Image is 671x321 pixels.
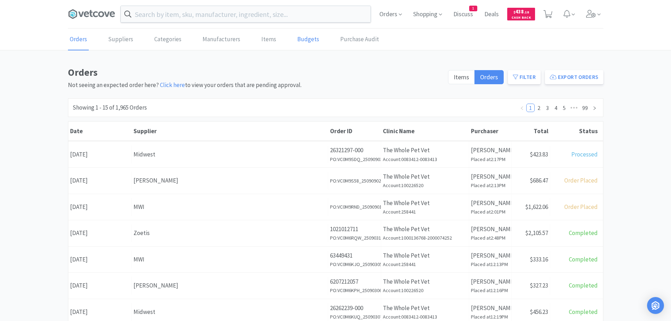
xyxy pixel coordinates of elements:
a: Manufacturers [201,29,242,50]
a: $438.18Cash Back [507,5,535,24]
a: Purchase Audit [338,29,381,50]
a: 2 [535,104,543,112]
span: $686.47 [530,177,548,184]
span: ••• [569,104,580,112]
a: Deals [481,11,502,18]
h6: PO: VC0M9SDQ_25090903 [330,155,379,163]
p: [PERSON_NAME] [471,198,509,208]
p: The Whole Pet Vet [383,146,467,155]
h6: Placed at 12:16PM [471,286,509,294]
span: $327.23 [530,282,548,289]
a: Click here [160,81,185,89]
a: Budgets [296,29,321,50]
span: $333.16 [530,255,548,263]
span: . 18 [524,10,529,14]
p: The Whole Pet Vet [383,251,467,260]
span: Order Placed [564,203,598,211]
div: Not seeing an expected order here? to view your orders that are pending approval. [68,64,444,90]
span: $2,105.57 [525,229,548,237]
span: 438 [514,8,529,15]
div: [DATE] [68,224,132,242]
span: Items [454,73,469,81]
div: [DATE] [68,198,132,216]
a: 1 [527,104,534,112]
li: 99 [580,104,590,112]
span: Order Placed [564,177,598,184]
div: Clinic Name [383,127,467,135]
div: Zoetis [133,228,326,238]
h6: Placed at 2:17PM [471,155,509,163]
span: Completed [569,308,598,316]
p: 26321297-000 [330,146,379,155]
h6: Placed at 2:13PM [471,181,509,189]
div: [DATE] [68,303,132,321]
div: Date [70,127,130,135]
p: [PERSON_NAME] [471,277,509,286]
li: Next Page [590,104,599,112]
p: The Whole Pet Vet [383,303,467,313]
p: [PERSON_NAME] [471,172,509,181]
a: Suppliers [106,29,135,50]
p: [PERSON_NAME] [471,224,509,234]
button: Filter [508,70,541,84]
a: Categories [153,29,183,50]
div: [DATE] [68,172,132,190]
div: MWI [133,202,326,212]
a: Discuss1 [451,11,476,18]
h1: Orders [68,64,444,80]
div: [PERSON_NAME] [133,281,326,290]
p: The Whole Pet Vet [383,172,467,181]
input: Search by item, sku, manufacturer, ingredient, size... [121,6,371,22]
div: Showing 1 - 15 of 1,965 Orders [73,103,147,112]
div: Open Intercom Messenger [647,297,664,314]
span: $456.23 [530,308,548,316]
div: Midwest [133,307,326,317]
h6: Placed at 12:19PM [471,313,509,321]
div: [PERSON_NAME] [133,176,326,185]
span: Orders [480,73,498,81]
span: 1 [470,6,477,11]
div: Purchaser [471,127,510,135]
h6: Placed at 2:48PM [471,234,509,242]
div: Midwest [133,150,326,159]
p: [PERSON_NAME] [471,251,509,260]
p: The Whole Pet Vet [383,277,467,286]
i: icon: right [592,106,597,110]
div: Order ID [330,127,379,135]
li: Next 5 Pages [569,104,580,112]
div: Total [513,127,548,135]
div: Status [552,127,598,135]
p: The Whole Pet Vet [383,224,467,234]
span: Completed [569,229,598,237]
span: Cash Back [511,16,531,20]
h6: PO: VC0M9S58_25090902 [330,177,379,185]
h6: PO: VC0M6KUQ_25090307 [330,313,379,321]
a: Orders [68,29,89,50]
div: [DATE] [68,146,132,163]
p: 6207212057 [330,277,379,286]
p: 63449431 [330,251,379,260]
h6: PO: VC0M6KPH_25090306 [330,286,379,294]
p: 1021012711 [330,224,379,234]
p: [PERSON_NAME] [471,146,509,155]
p: The Whole Pet Vet [383,198,467,208]
h6: PO: VC0M6RQW_25090312 [330,234,379,242]
li: 4 [552,104,560,112]
h6: Account: 258441 [383,208,467,216]
h6: Account: 0083412-0083413 [383,155,467,163]
li: 5 [560,104,569,112]
li: 2 [535,104,543,112]
h6: Account: 100226520 [383,286,467,294]
div: [DATE] [68,277,132,295]
a: Items [260,29,278,50]
p: [PERSON_NAME] [471,303,509,313]
span: $1,622.06 [525,203,548,211]
p: 26262239-000 [330,303,379,313]
span: $ [514,10,515,14]
button: Export Orders [545,70,603,84]
h6: Account: 100226520 [383,181,467,189]
li: 3 [543,104,552,112]
h6: Account: 258441 [383,260,467,268]
span: Completed [569,255,598,263]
